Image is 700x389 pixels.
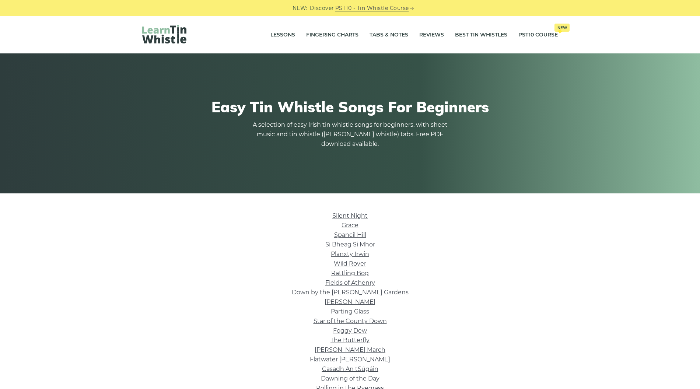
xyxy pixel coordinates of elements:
a: [PERSON_NAME] [325,298,375,305]
span: New [554,24,570,32]
a: Dawning of the Day [321,375,379,382]
a: PST10 CourseNew [518,26,558,44]
a: Down by the [PERSON_NAME] Gardens [292,289,409,296]
h1: Easy Tin Whistle Songs For Beginners [142,98,558,116]
a: [PERSON_NAME] March [315,346,385,353]
a: Rattling Bog [331,270,369,277]
a: Si­ Bheag Si­ Mhor [325,241,375,248]
a: The Butterfly [330,337,370,344]
a: Foggy Dew [333,327,367,334]
a: Planxty Irwin [331,250,369,257]
a: Flatwater [PERSON_NAME] [310,356,390,363]
a: Grace [342,222,358,229]
a: Reviews [419,26,444,44]
img: LearnTinWhistle.com [142,25,186,43]
a: Spancil Hill [334,231,366,238]
a: Fingering Charts [306,26,358,44]
a: Lessons [270,26,295,44]
a: Fields of Athenry [325,279,375,286]
a: Silent Night [332,212,368,219]
a: Best Tin Whistles [455,26,507,44]
a: Wild Rover [334,260,366,267]
a: Star of the County Down [314,318,387,325]
p: A selection of easy Irish tin whistle songs for beginners, with sheet music and tin whistle ([PER... [251,120,449,149]
a: Parting Glass [331,308,369,315]
a: Tabs & Notes [370,26,408,44]
a: Casadh An tSúgáin [322,365,378,372]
